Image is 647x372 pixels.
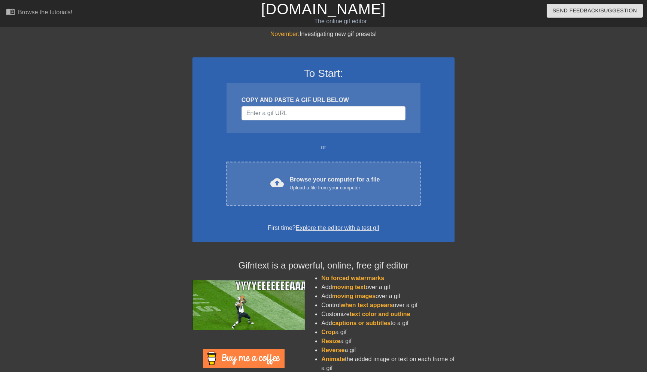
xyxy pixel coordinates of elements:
[192,260,455,271] h4: Gifntext is a powerful, online, free gif editor
[321,301,455,310] li: Control over a gif
[321,356,345,362] span: Animate
[6,7,72,19] a: Browse the tutorials!
[321,292,455,301] li: Add over a gif
[296,225,379,231] a: Explore the editor with a test gif
[242,106,405,120] input: Username
[332,293,376,299] span: moving images
[321,283,455,292] li: Add over a gif
[321,310,455,319] li: Customize
[290,184,380,192] div: Upload a file from your computer
[203,349,285,368] img: Buy Me A Coffee
[270,176,284,189] span: cloud_upload
[321,347,344,353] span: Reverse
[202,223,445,232] div: First time?
[192,280,305,330] img: football_small.gif
[332,320,391,326] span: captions or subtitles
[350,311,410,317] span: text color and outline
[6,7,15,16] span: menu_book
[321,275,384,281] span: No forced watermarks
[242,96,405,105] div: COPY AND PASTE A GIF URL BELOW
[332,284,366,290] span: moving text
[553,6,637,15] span: Send Feedback/Suggestion
[321,337,455,346] li: a gif
[290,175,380,192] div: Browse your computer for a file
[18,9,72,15] div: Browse the tutorials!
[192,30,455,39] div: Investigating new gif presets!
[261,1,386,17] a: [DOMAIN_NAME]
[270,31,300,37] span: November:
[547,4,643,18] button: Send Feedback/Suggestion
[212,143,435,152] div: or
[341,302,393,308] span: when text appears
[321,319,455,328] li: Add to a gif
[321,329,335,335] span: Crop
[321,328,455,337] li: a gif
[321,346,455,355] li: a gif
[202,67,445,80] h3: To Start:
[321,338,340,344] span: Resize
[219,17,462,26] div: The online gif editor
